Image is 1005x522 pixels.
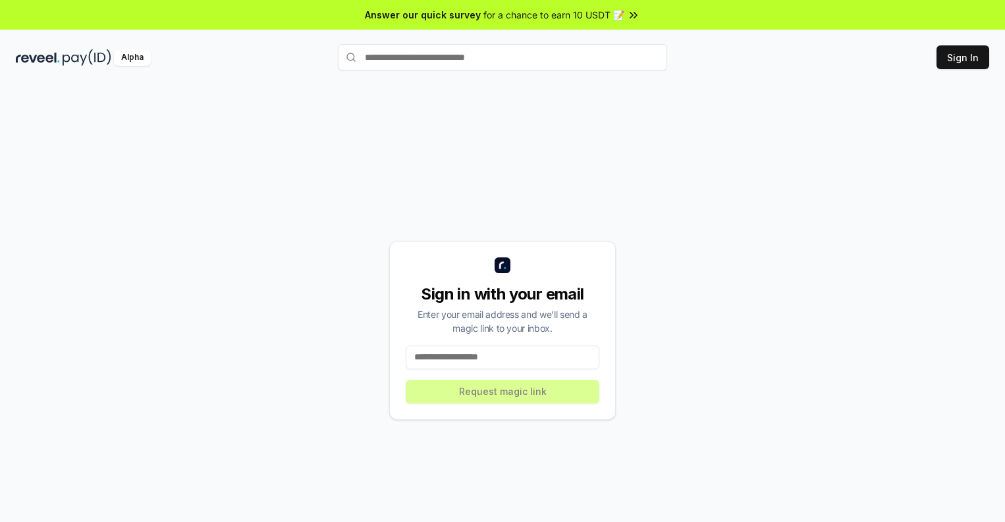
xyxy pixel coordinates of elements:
[63,49,111,66] img: pay_id
[406,284,599,305] div: Sign in with your email
[483,8,624,22] span: for a chance to earn 10 USDT 📝
[495,257,510,273] img: logo_small
[365,8,481,22] span: Answer our quick survey
[114,49,151,66] div: Alpha
[937,45,989,69] button: Sign In
[16,49,60,66] img: reveel_dark
[406,307,599,335] div: Enter your email address and we’ll send a magic link to your inbox.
